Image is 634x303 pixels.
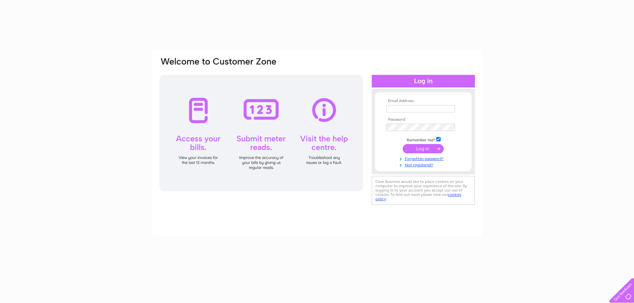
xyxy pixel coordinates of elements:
input: Submit [403,144,444,153]
div: Clear Business would like to place cookies on your computer to improve your experience of the sit... [372,176,475,205]
th: Email Address: [385,99,462,103]
a: cookies policy [375,192,461,201]
a: Not registered? [386,161,462,168]
a: Forgotten password? [386,155,462,161]
td: Remember me? [385,136,462,143]
th: Password: [385,117,462,122]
